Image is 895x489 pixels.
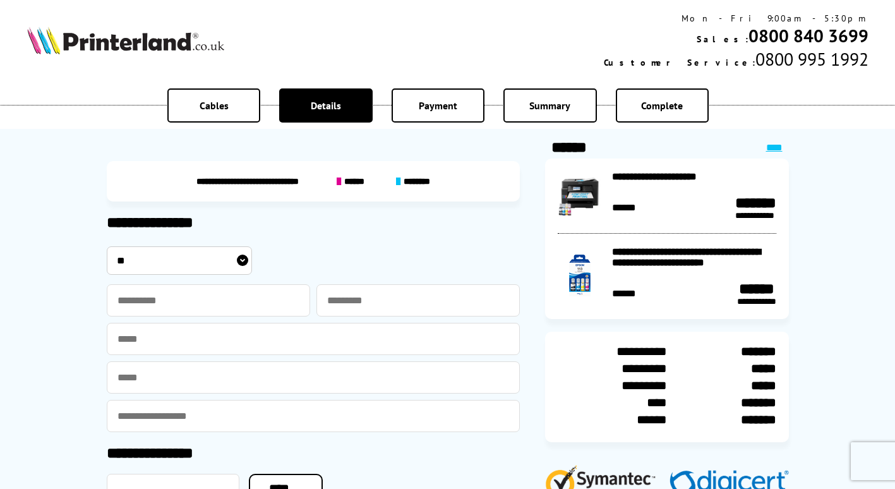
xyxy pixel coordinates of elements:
[604,57,755,68] span: Customer Service:
[529,99,570,112] span: Summary
[755,47,868,71] span: 0800 995 1992
[27,27,224,54] img: Printerland Logo
[697,33,748,45] span: Sales:
[641,99,683,112] span: Complete
[200,99,229,112] span: Cables
[311,99,341,112] span: Details
[604,13,868,24] div: Mon - Fri 9:00am - 5:30pm
[748,24,868,47] a: 0800 840 3699
[419,99,457,112] span: Payment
